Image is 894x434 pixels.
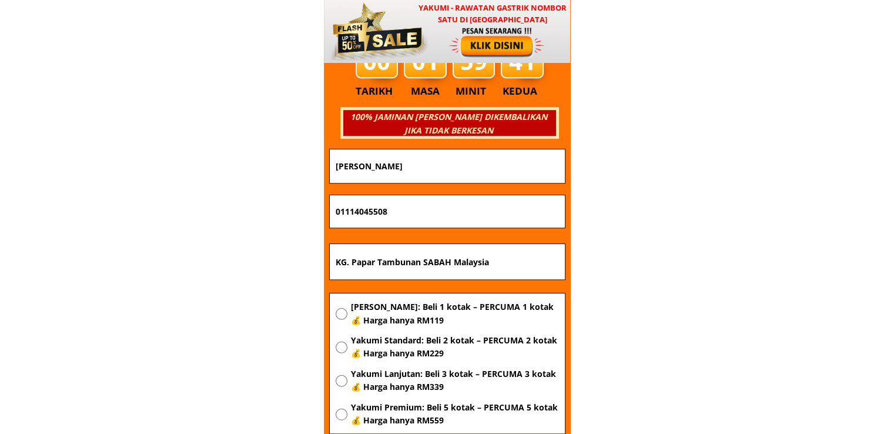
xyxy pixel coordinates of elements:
input: Alamat [333,244,562,279]
input: Nama penuh [333,149,562,183]
input: Nombor Telefon Bimbit [333,195,562,228]
h3: MINIT [456,83,491,99]
h3: KEDUA [503,83,541,99]
h3: 100% JAMINAN [PERSON_NAME] DIKEMBALIKAN JIKA TIDAK BERKESAN [341,111,555,137]
h3: TARIKH [356,83,405,99]
span: Yakumi Standard: Beli 2 kotak – PERCUMA 2 kotak 💰 Harga hanya RM229 [350,334,558,360]
span: Yakumi Lanjutan: Beli 3 kotak – PERCUMA 3 kotak 💰 Harga hanya RM339 [350,368,558,394]
span: [PERSON_NAME]: Beli 1 kotak – PERCUMA 1 kotak 💰 Harga hanya RM119 [350,301,558,327]
span: Yakumi Premium: Beli 5 kotak – PERCUMA 5 kotak 💰 Harga hanya RM559 [350,401,558,428]
h3: MASA [406,83,446,99]
h3: YAKUMI - Rawatan Gastrik Nombor Satu di [GEOGRAPHIC_DATA] [416,2,570,26]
